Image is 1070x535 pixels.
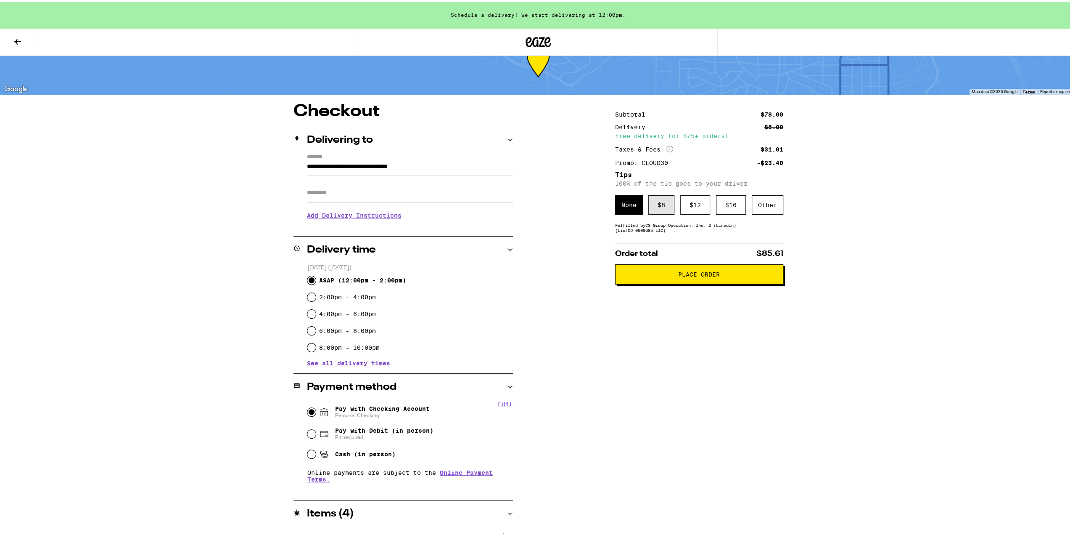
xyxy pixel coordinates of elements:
[615,194,643,213] div: None
[307,133,373,144] h2: Delivering to
[615,158,674,164] div: Promo: CLOUD30
[335,432,433,439] span: Pin required
[307,468,513,481] p: Online payments are subject to the
[761,110,783,116] div: $78.00
[307,204,513,224] h3: Add Delivery Instructions
[319,309,376,316] label: 4:00pm - 6:00pm
[498,399,513,406] button: Edit
[307,507,354,517] h2: Items ( 4 )
[678,270,720,276] span: Place Order
[307,468,493,481] a: Online Payment Terms.
[2,82,30,93] a: Open this area in Google Maps (opens a new window)
[319,343,380,349] label: 8:00pm - 10:00pm
[757,158,783,164] div: -$23.40
[615,248,658,256] span: Order total
[319,275,406,282] span: ASAP ( 12:00pm - 2:00pm )
[615,122,651,128] div: Delivery
[761,145,783,151] div: $31.01
[615,110,651,116] div: Subtotal
[319,292,376,299] label: 2:00pm - 4:00pm
[716,194,746,213] div: $ 16
[293,101,513,118] h1: Checkout
[615,131,783,137] div: Free delivery for $75+ orders!
[615,178,783,185] p: 100% of the tip goes to your driver
[615,221,783,231] div: Fulfilled by CS Group Operation, Inc. 2 (Lincoln) (Lic# C9-0000685-LIC )
[319,326,376,333] label: 6:00pm - 8:00pm
[335,449,396,456] span: Cash (in person)
[615,170,783,177] h5: Tips
[1022,88,1035,93] a: Terms
[335,404,430,417] span: Pay with Checking Account
[307,381,396,391] h2: Payment method
[2,82,30,93] img: Google
[764,122,783,128] div: $5.00
[307,224,513,230] p: We'll contact you at [PHONE_NUMBER] when we arrive
[307,359,390,365] button: See all delivery times
[752,194,783,213] div: Other
[972,88,1017,92] span: Map data ©2025 Google
[335,410,430,417] span: Personal Checking
[680,194,710,213] div: $ 12
[335,426,433,432] span: Pay with Debit (in person)
[615,263,783,283] button: Place Order
[307,243,376,253] h2: Delivery time
[756,248,783,256] span: $85.61
[307,262,513,270] p: [DATE] ([DATE])
[615,144,673,152] div: Taxes & Fees
[5,6,61,13] span: Hi. Need any help?
[648,194,674,213] div: $ 8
